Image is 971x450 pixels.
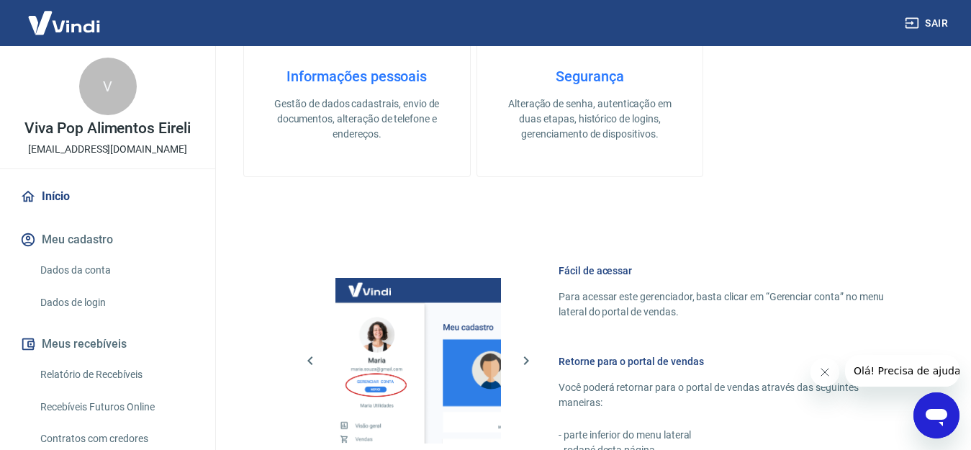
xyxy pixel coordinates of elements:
p: Você poderá retornar para o portal de vendas através das seguintes maneiras: [559,380,902,410]
img: Imagem da dashboard mostrando o botão de gerenciar conta na sidebar no lado esquerdo [335,278,501,444]
h6: Retorne para o portal de vendas [559,354,902,369]
a: Dados de login [35,288,198,318]
p: Gestão de dados cadastrais, envio de documentos, alteração de telefone e endereços. [267,96,447,142]
img: Vindi [17,1,111,45]
p: - parte inferior do menu lateral [559,428,902,443]
h4: Informações pessoais [267,68,447,85]
button: Meus recebíveis [17,328,198,360]
p: Alteração de senha, autenticação em duas etapas, histórico de logins, gerenciamento de dispositivos. [500,96,680,142]
p: Para acessar este gerenciador, basta clicar em “Gerenciar conta” no menu lateral do portal de ven... [559,289,902,320]
button: Meu cadastro [17,224,198,256]
h4: Segurança [500,68,680,85]
a: Relatório de Recebíveis [35,360,198,390]
span: Olá! Precisa de ajuda? [9,10,121,22]
a: Início [17,181,198,212]
iframe: Mensagem da empresa [845,355,959,387]
p: Viva Pop Alimentos Eireli [24,121,191,136]
p: [EMAIL_ADDRESS][DOMAIN_NAME] [28,142,187,157]
iframe: Fechar mensagem [810,358,839,387]
button: Sair [902,10,954,37]
iframe: Botão para abrir a janela de mensagens [913,392,959,438]
a: Dados da conta [35,256,198,285]
a: Recebíveis Futuros Online [35,392,198,422]
h6: Fácil de acessar [559,264,902,278]
div: V [79,58,137,115]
